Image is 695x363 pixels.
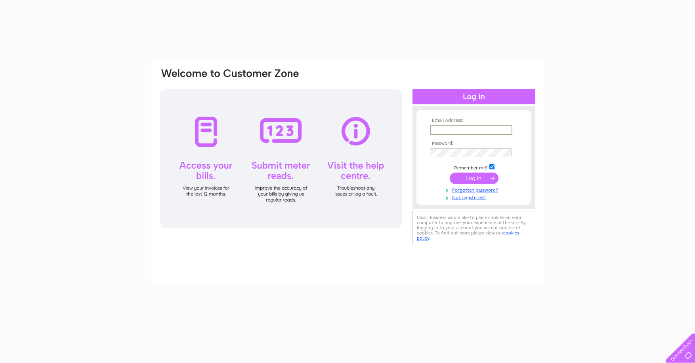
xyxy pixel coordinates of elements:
a: Forgotten password? [430,186,520,193]
a: Not registered? [430,193,520,201]
th: Password: [428,141,520,146]
th: Email Address: [428,118,520,123]
a: cookies policy [417,230,519,241]
div: Clear Business would like to place cookies on your computer to improve your experience of the sit... [412,211,535,245]
td: Remember me? [428,163,520,171]
input: Submit [450,173,498,184]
